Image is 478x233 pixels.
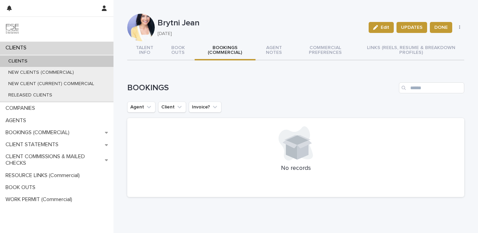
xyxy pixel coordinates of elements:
p: RESOURCE LINKS (Commercial) [3,172,85,179]
p: COMPANIES [3,105,41,112]
p: AGENTS [3,117,32,124]
button: BOOK OUTS [162,41,195,60]
span: DONE [434,24,448,31]
p: No records [135,165,456,172]
button: Agent [127,102,155,113]
button: AGENT NOTES [256,41,293,60]
p: CLIENTS [3,45,32,51]
p: BOOK OUTS [3,184,41,191]
p: WORK PERMIT (Commercial) [3,196,78,203]
p: Brytni Jean [157,18,363,28]
p: CLIENT COMMISSIONS & MAILED CHECKS [3,153,105,166]
button: TALENT INFO [127,41,162,60]
span: UPDATES [401,24,423,31]
p: NEW CLIENT (CURRENT) COMMERCIAL [3,81,100,87]
p: CLIENTS [3,58,33,64]
img: 9JgRvJ3ETPGCJDhvPVA5 [6,22,19,36]
h1: BOOKINGS [127,83,396,93]
button: Client [158,102,186,113]
p: RELEASED CLIENTS [3,92,58,98]
button: UPDATES [396,22,427,33]
button: BOOKINGS (COMMERCIAL) [195,41,256,60]
p: [DATE] [157,31,360,37]
input: Search [399,82,464,93]
p: BOOKINGS (COMMERCIAL) [3,129,75,136]
button: DONE [430,22,452,33]
button: COMMERCIAL PREFERENCES [293,41,358,60]
span: Edit [381,25,389,30]
button: Invoice? [189,102,221,113]
p: CLIENT STATEMENTS [3,141,64,148]
p: NEW CLIENTS (COMMERCIAL) [3,70,79,75]
button: LINKS (REELS, RESUME & BREAKDOWN PROFILES) [358,41,464,60]
button: Edit [369,22,394,33]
